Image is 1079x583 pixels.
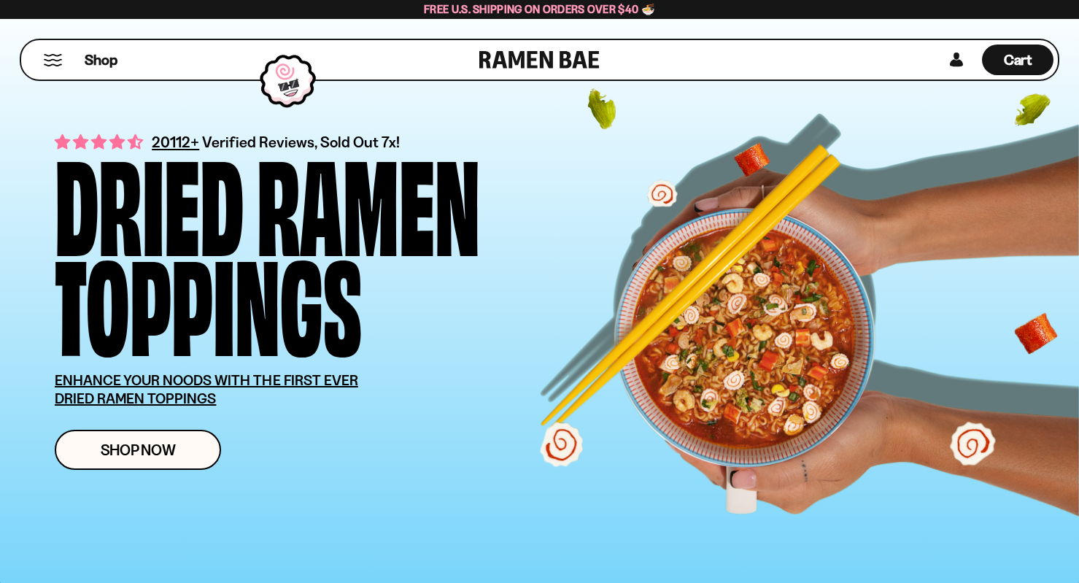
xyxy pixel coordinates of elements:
[1004,51,1032,69] span: Cart
[55,430,221,470] a: Shop Now
[55,250,362,350] div: Toppings
[55,150,244,250] div: Dried
[101,442,176,457] span: Shop Now
[85,50,117,70] span: Shop
[55,371,358,407] u: ENHANCE YOUR NOODS WITH THE FIRST EVER DRIED RAMEN TOPPINGS
[982,40,1053,80] a: Cart
[424,2,655,16] span: Free U.S. Shipping on Orders over $40 🍜
[85,45,117,75] a: Shop
[257,150,480,250] div: Ramen
[43,54,63,66] button: Mobile Menu Trigger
